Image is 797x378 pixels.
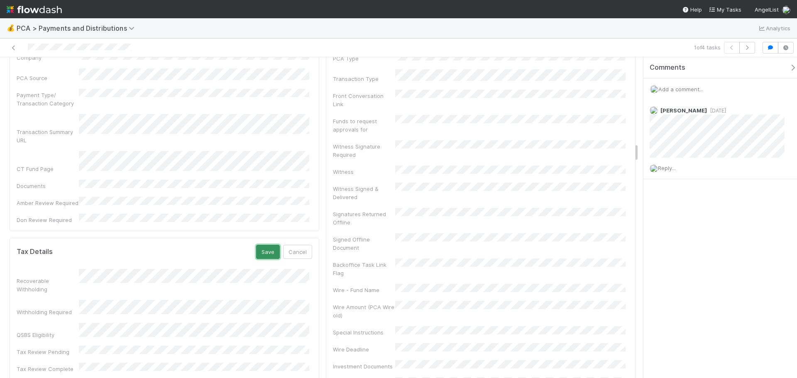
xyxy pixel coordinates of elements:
[256,245,280,259] button: Save
[7,2,62,17] img: logo-inverted-e16ddd16eac7371096b0.svg
[333,117,395,134] div: Funds to request approvals for
[709,5,741,14] a: My Tasks
[650,63,685,72] span: Comments
[17,365,79,373] div: Tax Review Complete
[17,277,79,293] div: Recoverable Withholding
[658,86,703,93] span: Add a comment...
[17,165,79,173] div: CT Fund Page
[758,23,790,33] a: Analytics
[17,24,139,32] span: PCA > Payments and Distributions
[283,245,312,259] button: Cancel
[650,164,658,173] img: avatar_c8e523dd-415a-4cf0-87a3-4b787501e7b6.png
[682,5,702,14] div: Help
[333,328,395,337] div: Special Instructions
[755,6,779,13] span: AngelList
[333,168,395,176] div: Witness
[333,362,395,371] div: Investment Documents
[333,286,395,294] div: Wire - Fund Name
[333,303,395,319] div: Wire Amount (PCA Wire old)
[333,235,395,252] div: Signed Offline Document
[660,107,707,114] span: [PERSON_NAME]
[17,54,79,62] div: Company
[17,216,79,224] div: Don Review Required
[17,331,79,339] div: QSBS Eligibility
[333,54,395,63] div: PCA Type
[17,308,79,316] div: Withholding Required
[333,142,395,159] div: Witness Signature Required
[333,345,395,354] div: Wire Deadline
[707,107,726,114] span: [DATE]
[333,92,395,108] div: Front Conversation Link
[17,128,79,144] div: Transaction Summary URL
[333,185,395,201] div: Witness Signed & Delivered
[17,348,79,356] div: Tax Review Pending
[650,106,658,115] img: avatar_87e1a465-5456-4979-8ac4-f0cdb5bbfe2d.png
[709,6,741,13] span: My Tasks
[17,199,79,207] div: Amber Review Required
[782,6,790,14] img: avatar_c8e523dd-415a-4cf0-87a3-4b787501e7b6.png
[17,91,79,107] div: Payment Type/ Transaction Category
[333,261,395,277] div: Backoffice Task Link Flag
[658,165,676,171] span: Reply...
[650,85,658,93] img: avatar_c8e523dd-415a-4cf0-87a3-4b787501e7b6.png
[7,24,15,32] span: 💰
[333,210,395,227] div: Signatures Returned Offline
[17,248,53,256] h5: Tax Details
[17,74,79,82] div: PCA Source
[694,43,721,51] span: 1 of 4 tasks
[333,75,395,83] div: Transaction Type
[17,182,79,190] div: Documents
